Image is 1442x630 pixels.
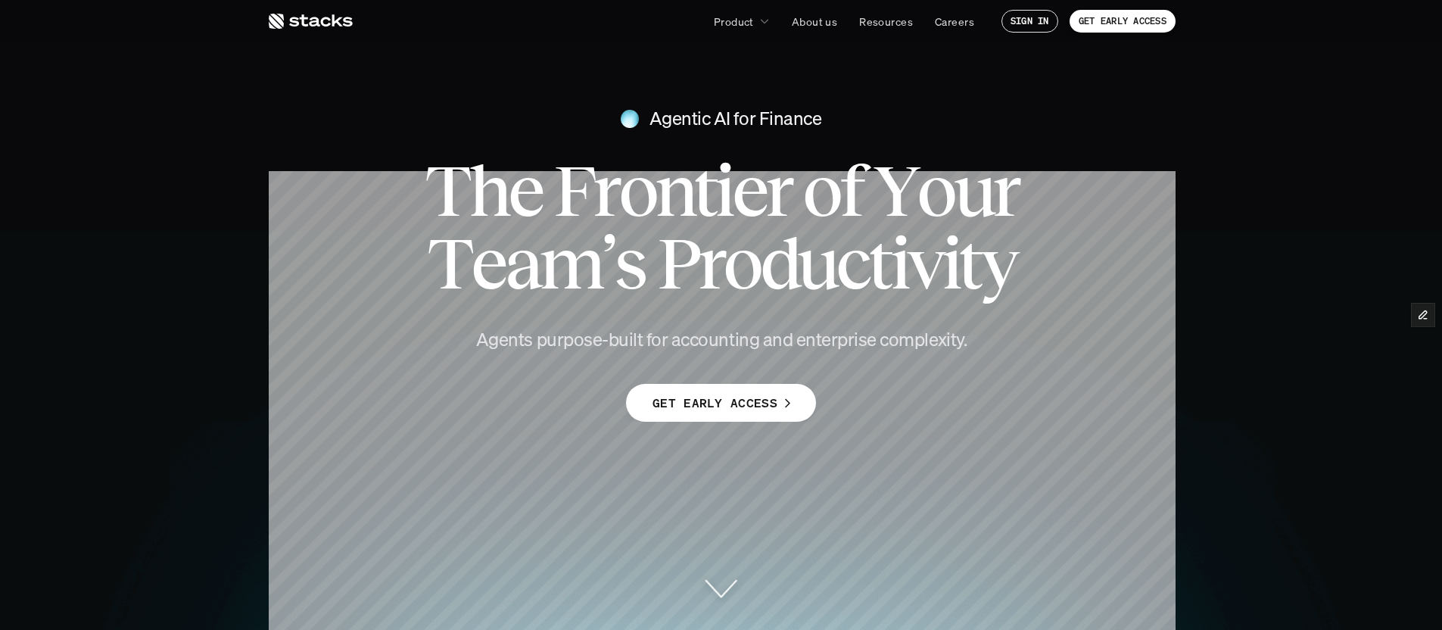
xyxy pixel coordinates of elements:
[797,227,836,300] span: u
[427,227,471,300] span: T
[539,227,601,300] span: m
[449,327,994,353] h4: Agents purpose-built for accounting and enterprise complexity.
[917,154,953,227] span: o
[626,384,816,422] a: GET EARLY ACCESS
[714,14,754,30] p: Product
[839,154,861,227] span: f
[850,8,922,35] a: Resources
[698,227,723,300] span: r
[874,154,917,227] span: Y
[836,227,868,300] span: c
[618,154,655,227] span: o
[601,227,614,300] span: ’
[508,154,541,227] span: e
[992,154,1017,227] span: r
[1011,16,1049,27] p: SIGN IN
[693,154,715,227] span: t
[505,227,539,300] span: a
[1412,304,1434,326] button: Edit Framer Content
[1079,16,1166,27] p: GET EARLY ACCESS
[868,227,889,300] span: t
[980,227,1015,300] span: y
[732,154,765,227] span: e
[760,227,797,300] span: d
[907,227,942,300] span: v
[469,154,507,227] span: h
[1001,10,1058,33] a: SIGN IN
[655,154,693,227] span: n
[649,106,821,132] h4: Agentic AI for Finance
[593,154,618,227] span: r
[942,227,958,300] span: i
[802,154,839,227] span: o
[1070,10,1176,33] a: GET EARLY ACCESS
[614,227,644,300] span: s
[471,227,504,300] span: e
[425,154,469,227] span: T
[958,227,980,300] span: t
[792,14,837,30] p: About us
[765,154,790,227] span: r
[715,154,731,227] span: i
[935,14,974,30] p: Careers
[553,154,593,227] span: F
[926,8,983,35] a: Careers
[652,392,777,414] p: GET EARLY ACCESS
[890,227,907,300] span: i
[954,154,992,227] span: u
[859,14,913,30] p: Resources
[783,8,846,35] a: About us
[723,227,759,300] span: o
[657,227,698,300] span: P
